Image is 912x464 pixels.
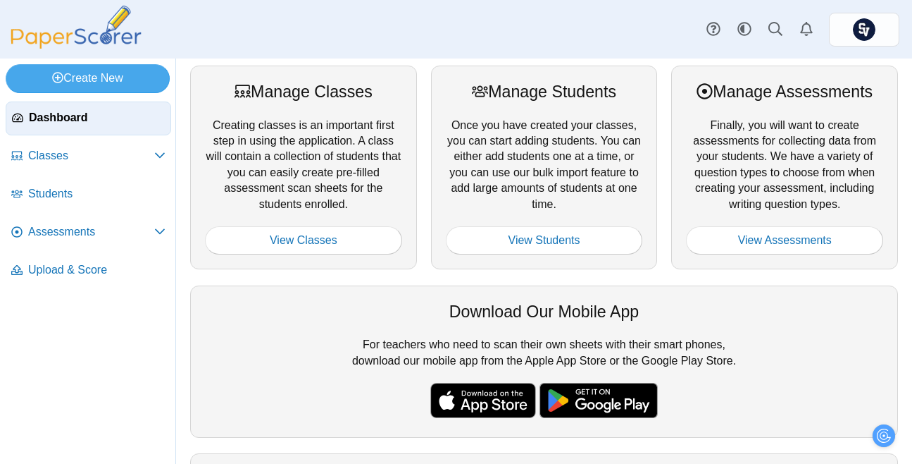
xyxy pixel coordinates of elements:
[6,39,146,51] a: PaperScorer
[205,80,402,103] div: Manage Classes
[6,102,171,135] a: Dashboard
[791,14,822,45] a: Alerts
[431,66,658,269] div: Once you have created your classes, you can start adding students. You can either add students on...
[6,254,171,288] a: Upload & Score
[829,13,899,47] a: ps.PvyhDibHWFIxMkTk
[6,6,146,49] img: PaperScorer
[28,186,165,202] span: Students
[853,18,875,41] span: Chris Paolelli
[446,226,643,255] a: View Students
[446,80,643,103] div: Manage Students
[190,66,417,269] div: Creating classes is an important first step in using the application. A class will contain a coll...
[430,383,536,418] img: apple-store-badge.svg
[6,178,171,212] a: Students
[190,286,898,438] div: For teachers who need to scan their own sheets with their smart phones, download our mobile app f...
[6,140,171,173] a: Classes
[539,383,658,418] img: google-play-badge.png
[6,216,171,250] a: Assessments
[686,226,883,255] a: View Assessments
[29,110,165,126] span: Dashboard
[853,18,875,41] img: ps.PvyhDibHWFIxMkTk
[686,80,883,103] div: Manage Assessments
[28,262,165,278] span: Upload & Score
[6,64,170,92] a: Create New
[671,66,898,269] div: Finally, you will want to create assessments for collecting data from your students. We have a va...
[28,148,154,164] span: Classes
[28,224,154,240] span: Assessments
[205,226,402,255] a: View Classes
[205,300,883,323] div: Download Our Mobile App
